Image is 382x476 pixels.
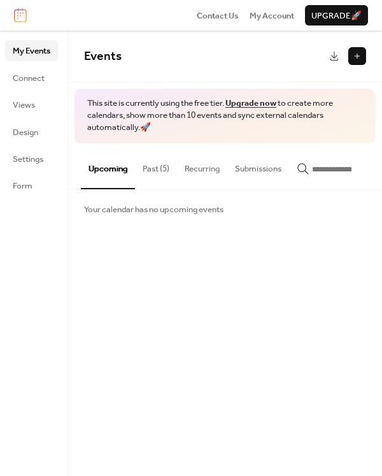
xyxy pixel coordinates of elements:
img: logo [14,8,27,22]
a: My Events [5,40,58,61]
a: Views [5,94,58,115]
span: Events [84,45,122,68]
span: My Events [13,45,50,57]
span: Form [13,180,32,192]
button: Submissions [227,143,289,188]
span: Your calendar has no upcoming events [84,203,223,216]
span: Views [13,99,35,112]
span: Design [13,126,38,139]
span: Contact Us [197,10,239,22]
span: My Account [250,10,294,22]
a: My Account [250,9,294,22]
button: Upcoming [81,143,135,189]
a: Design [5,122,58,142]
a: Form [5,175,58,196]
span: Upgrade 🚀 [311,10,362,22]
span: This site is currently using the free tier. to create more calendars, show more than 10 events an... [87,97,363,134]
a: Contact Us [197,9,239,22]
button: Recurring [177,143,227,188]
button: Past (5) [135,143,177,188]
span: Connect [13,72,45,85]
a: Upgrade now [225,95,276,112]
button: Upgrade🚀 [305,5,368,25]
a: Connect [5,68,58,88]
span: Settings [13,153,43,166]
a: Settings [5,148,58,169]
